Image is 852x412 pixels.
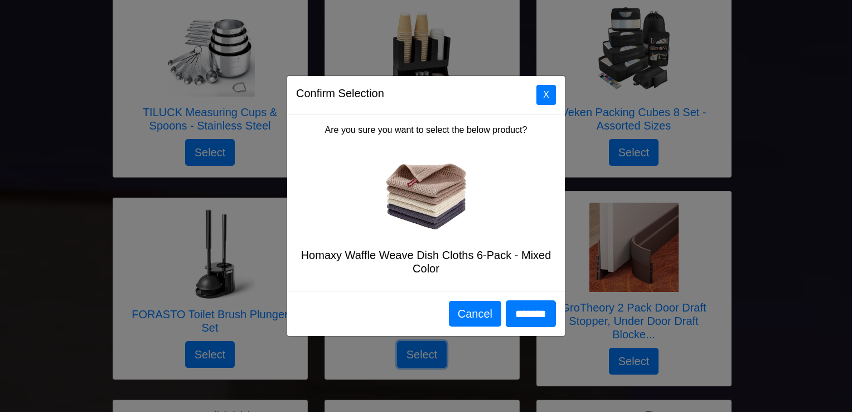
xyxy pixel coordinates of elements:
h5: Confirm Selection [296,85,384,102]
button: Close [536,85,556,105]
img: Homaxy Waffle Weave Dish Cloths 6-Pack - Mixed Color [381,150,471,239]
h5: Homaxy Waffle Weave Dish Cloths 6-Pack - Mixed Color [296,248,556,275]
div: Are you sure you want to select the below product? [287,114,565,291]
button: Cancel [449,301,501,327]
